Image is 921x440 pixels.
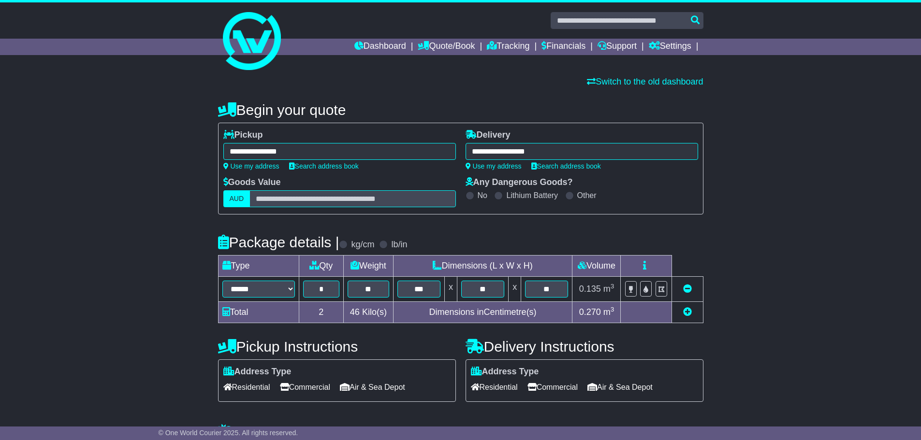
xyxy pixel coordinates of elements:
label: Other [577,191,597,200]
a: Use my address [223,162,279,170]
h4: Pickup Instructions [218,339,456,355]
span: m [603,284,614,294]
h4: Delivery Instructions [466,339,703,355]
span: 46 [350,307,360,317]
span: Air & Sea Depot [340,380,405,395]
a: Financials [541,39,585,55]
a: Use my address [466,162,522,170]
td: Total [218,302,299,323]
h4: Warranty & Insurance [218,424,703,440]
label: Address Type [223,367,292,377]
a: Remove this item [683,284,692,294]
h4: Begin your quote [218,102,703,118]
a: Search address book [289,162,359,170]
h4: Package details | [218,234,339,250]
label: Delivery [466,130,511,141]
a: Dashboard [354,39,406,55]
td: Qty [299,255,344,277]
span: 0.135 [579,284,601,294]
td: 2 [299,302,344,323]
span: Commercial [280,380,330,395]
label: Pickup [223,130,263,141]
span: Air & Sea Depot [587,380,653,395]
td: x [509,277,521,302]
label: No [478,191,487,200]
label: Goods Value [223,177,281,188]
td: Dimensions in Centimetre(s) [393,302,572,323]
a: Switch to the old dashboard [587,77,703,86]
td: x [444,277,457,302]
span: Residential [471,380,518,395]
td: Dimensions (L x W x H) [393,255,572,277]
span: 0.270 [579,307,601,317]
label: lb/in [391,240,407,250]
label: AUD [223,190,250,207]
a: Support [598,39,637,55]
label: Lithium Battery [506,191,558,200]
span: Commercial [527,380,578,395]
a: Add new item [683,307,692,317]
label: Any Dangerous Goods? [466,177,573,188]
span: © One World Courier 2025. All rights reserved. [159,429,298,437]
a: Quote/Book [418,39,475,55]
label: Address Type [471,367,539,377]
sup: 3 [611,306,614,313]
span: m [603,307,614,317]
a: Tracking [487,39,529,55]
a: Search address book [531,162,601,170]
span: Residential [223,380,270,395]
label: kg/cm [351,240,374,250]
td: Weight [344,255,394,277]
td: Kilo(s) [344,302,394,323]
td: Type [218,255,299,277]
a: Settings [649,39,691,55]
sup: 3 [611,283,614,290]
td: Volume [572,255,621,277]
